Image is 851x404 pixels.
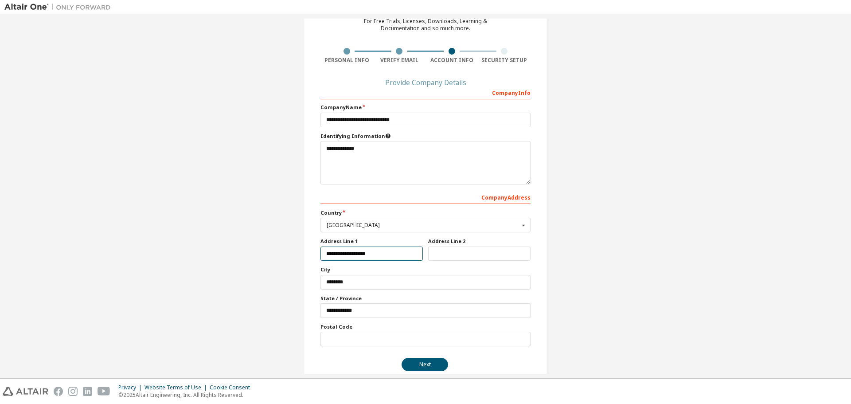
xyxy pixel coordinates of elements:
label: Company Name [320,104,531,111]
div: Cookie Consent [210,384,255,391]
div: Personal Info [320,57,373,64]
p: © 2025 Altair Engineering, Inc. All Rights Reserved. [118,391,255,399]
label: Address Line 2 [428,238,531,245]
div: Website Terms of Use [144,384,210,391]
img: facebook.svg [54,387,63,396]
label: Please provide any information that will help our support team identify your company. Email and n... [320,133,531,140]
div: [GEOGRAPHIC_DATA] [327,223,519,228]
div: Security Setup [478,57,531,64]
div: Verify Email [373,57,426,64]
div: For Free Trials, Licenses, Downloads, Learning & Documentation and so much more. [364,18,487,32]
img: altair_logo.svg [3,387,48,396]
img: youtube.svg [98,387,110,396]
label: Country [320,209,531,216]
div: Privacy [118,384,144,391]
div: Account Info [425,57,478,64]
label: State / Province [320,295,531,302]
img: instagram.svg [68,387,78,396]
label: Postal Code [320,323,531,330]
img: linkedin.svg [83,387,92,396]
label: Address Line 1 [320,238,423,245]
label: City [320,266,531,273]
button: Next [402,358,448,371]
div: Company Info [320,85,531,99]
div: Provide Company Details [320,80,531,85]
div: Company Address [320,190,531,204]
img: Altair One [4,3,115,12]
